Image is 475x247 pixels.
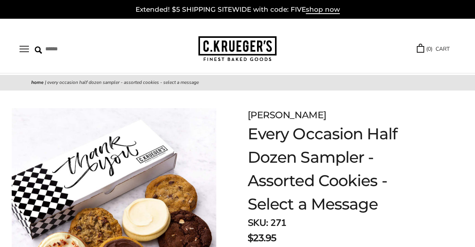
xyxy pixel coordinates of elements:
strong: SKU: [248,217,268,229]
a: (0) CART [417,44,450,53]
input: Search [35,43,125,55]
span: 271 [270,217,286,229]
span: | [45,79,46,85]
button: Open navigation [20,46,29,52]
img: Search [35,46,42,54]
a: Extended! $5 SHIPPING SITEWIDE with code: FIVEshop now [136,5,340,14]
div: [PERSON_NAME] [248,108,436,122]
span: Every Occasion Half Dozen Sampler - Assorted Cookies - Select a Message [47,79,199,85]
img: C.KRUEGER'S [198,36,277,62]
nav: breadcrumbs [31,79,444,87]
h1: Every Occasion Half Dozen Sampler - Assorted Cookies - Select a Message [248,122,436,216]
a: Home [31,79,44,85]
span: shop now [306,5,340,14]
span: $23.95 [248,231,277,245]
